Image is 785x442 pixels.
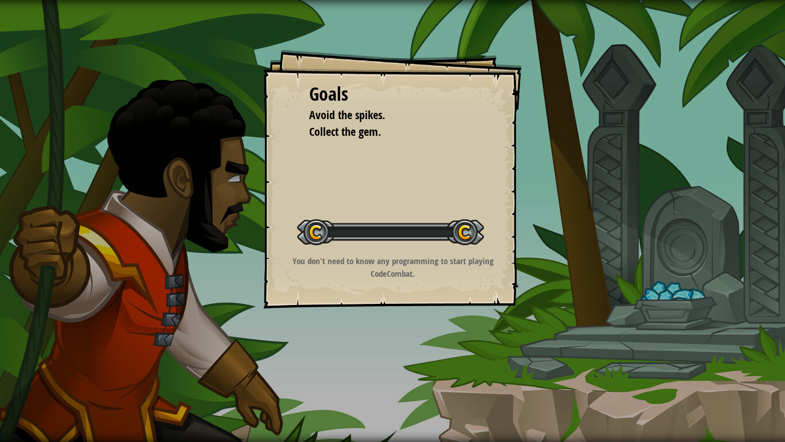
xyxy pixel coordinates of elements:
li: Collect the gem. [295,124,473,140]
li: Avoid the spikes. [295,107,473,124]
span: Avoid the spikes. [309,107,385,123]
p: You don't need to know any programming to start playing CodeCombat. [278,255,508,280]
div: Goals [309,81,476,108]
span: Collect the gem. [309,124,381,139]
